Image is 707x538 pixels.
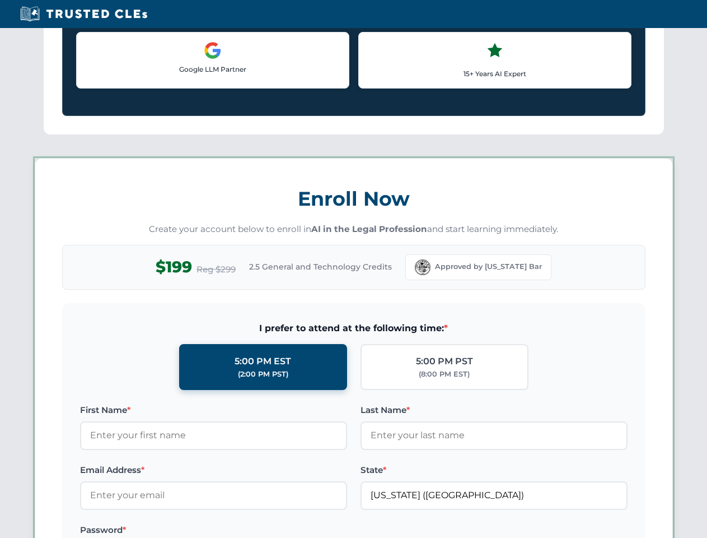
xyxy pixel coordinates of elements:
input: Enter your email [80,481,347,509]
span: $199 [156,254,192,280]
p: Create your account below to enroll in and start learning immediately. [62,223,645,236]
input: Enter your last name [360,421,628,449]
img: Trusted CLEs [17,6,151,22]
span: 2.5 General and Technology Credits [249,261,392,273]
h3: Enroll Now [62,181,645,216]
label: State [360,463,628,477]
p: 15+ Years AI Expert [368,68,622,79]
strong: AI in the Legal Profession [311,224,427,234]
p: Google LLM Partner [86,64,340,75]
div: 5:00 PM PST [416,354,473,369]
span: I prefer to attend at the following time: [80,321,628,336]
img: Florida Bar [415,259,430,275]
label: Email Address [80,463,347,477]
span: Approved by [US_STATE] Bar [435,261,542,272]
span: Reg $299 [196,263,236,276]
div: (8:00 PM EST) [419,369,470,380]
div: 5:00 PM EST [235,354,291,369]
label: Password [80,523,347,537]
input: Florida (FL) [360,481,628,509]
input: Enter your first name [80,421,347,449]
label: Last Name [360,403,628,417]
img: Google [204,41,222,59]
label: First Name [80,403,347,417]
div: (2:00 PM PST) [238,369,288,380]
